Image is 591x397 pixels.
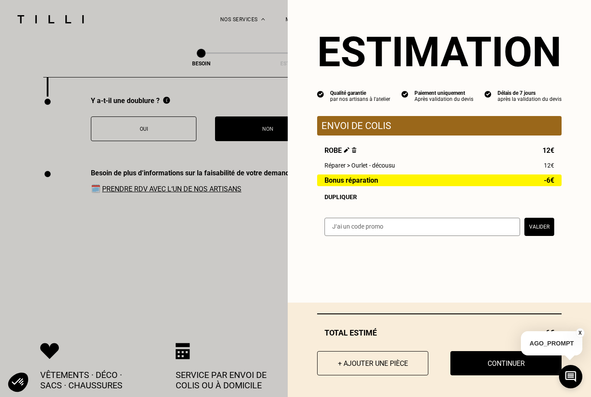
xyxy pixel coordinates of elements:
[330,90,390,96] div: Qualité garantie
[317,351,428,375] button: + Ajouter une pièce
[324,146,357,155] span: Robe
[344,147,350,153] img: Éditer
[544,162,554,169] span: 12€
[414,90,473,96] div: Paiement uniquement
[414,96,473,102] div: Après validation du devis
[576,328,585,338] button: X
[524,218,554,236] button: Valider
[498,96,562,102] div: après la validation du devis
[401,90,408,98] img: icon list info
[324,162,395,169] span: Réparer > Ourlet - décousu
[521,331,582,355] p: AGO_PROMPT
[352,147,357,153] img: Supprimer
[330,96,390,102] div: par nos artisans à l'atelier
[324,218,520,236] input: J‘ai un code promo
[450,351,562,375] button: Continuer
[317,90,324,98] img: icon list info
[543,146,554,155] span: 12€
[317,328,562,337] div: Total estimé
[498,90,562,96] div: Délais de 7 jours
[321,120,557,131] p: Envoi de colis
[324,177,378,184] span: Bonus réparation
[317,28,562,76] section: Estimation
[485,90,491,98] img: icon list info
[544,177,554,184] span: -6€
[324,194,554,200] div: Dupliquer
